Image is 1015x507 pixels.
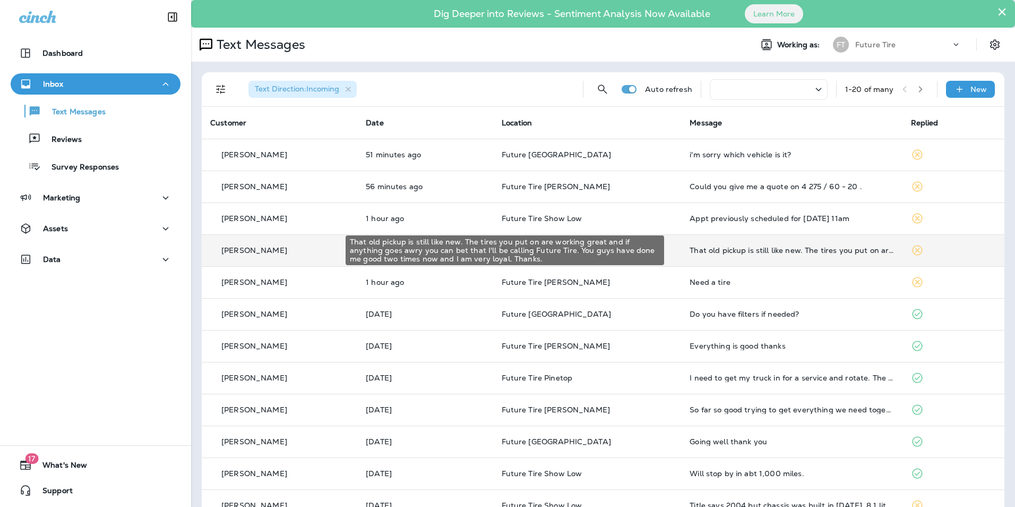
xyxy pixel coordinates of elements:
[690,118,722,128] span: Message
[366,150,484,159] p: Oct 1, 2025 12:10 PM
[366,118,384,128] span: Date
[25,453,38,464] span: 17
[592,79,613,100] button: Search Messages
[690,150,893,159] div: i'm sorry which vehicle is it?
[502,309,611,319] span: Future [GEOGRAPHIC_DATA]
[11,155,180,178] button: Survey Responses
[11,218,180,239] button: Assets
[403,12,741,15] p: Dig Deeper into Reviews - Sentiment Analysis Now Available
[11,454,180,476] button: 17What's New
[690,278,893,286] div: Need a tire
[502,469,582,478] span: Future Tire Show Low
[985,35,1004,54] button: Settings
[745,4,803,23] button: Learn More
[366,437,484,446] p: Sep 30, 2025 08:27 AM
[11,187,180,208] button: Marketing
[690,246,893,255] div: That old pickup is still like new. The tires you put on are working great and if anything goes aw...
[221,182,287,191] p: [PERSON_NAME]
[32,461,87,474] span: What's New
[502,150,611,159] span: Future [GEOGRAPHIC_DATA]
[845,85,894,94] div: 1 - 20 of many
[911,118,939,128] span: Replied
[11,128,180,150] button: Reviews
[255,84,339,94] span: Text Direction : Incoming
[366,374,484,382] p: Sep 30, 2025 09:10 AM
[502,182,610,191] span: Future Tire [PERSON_NAME]
[690,405,893,414] div: So far so good trying to get everything we need together to finish up
[502,373,573,383] span: Future Tire Pinetop
[221,342,287,350] p: [PERSON_NAME]
[502,118,532,128] span: Location
[11,100,180,122] button: Text Messages
[690,342,893,350] div: Everything is good thanks
[11,249,180,270] button: Data
[366,469,484,478] p: Sep 29, 2025 03:30 PM
[221,150,287,159] p: [PERSON_NAME]
[210,79,231,100] button: Filters
[11,43,180,64] button: Dashboard
[502,214,582,223] span: Future Tire Show Low
[221,246,287,255] p: [PERSON_NAME]
[32,486,73,499] span: Support
[777,40,822,49] span: Working as:
[690,214,893,223] div: Appt previously scheduled for Oct 20th @ 11am
[366,342,484,350] p: Sep 30, 2025 09:51 AM
[502,277,610,287] span: Future Tire [PERSON_NAME]
[690,437,893,446] div: Going well thank you
[833,37,849,53] div: FT
[43,80,63,88] p: Inbox
[41,135,82,145] p: Reviews
[997,3,1007,20] button: Close
[366,405,484,414] p: Sep 30, 2025 08:28 AM
[502,437,611,446] span: Future [GEOGRAPHIC_DATA]
[11,73,180,95] button: Inbox
[43,255,61,264] p: Data
[645,85,692,94] p: Auto refresh
[855,40,896,49] p: Future Tire
[366,214,484,223] p: Oct 1, 2025 11:59 AM
[210,118,246,128] span: Customer
[41,107,106,117] p: Text Messages
[221,437,287,446] p: [PERSON_NAME]
[690,310,893,318] div: Do you have filters if needed?
[212,37,305,53] p: Text Messages
[42,49,83,57] p: Dashboard
[221,310,287,318] p: [PERSON_NAME]
[43,193,80,202] p: Marketing
[43,224,68,233] p: Assets
[690,374,893,382] div: I need to get my truck in for a service and rotate. The Jeep is fine
[366,310,484,318] p: Sep 30, 2025 10:00 AM
[221,278,287,286] p: [PERSON_NAME]
[221,405,287,414] p: [PERSON_NAME]
[221,214,287,223] p: [PERSON_NAME]
[248,81,357,98] div: Text Direction:Incoming
[502,405,610,415] span: Future Tire [PERSON_NAME]
[158,6,187,28] button: Collapse Sidebar
[41,163,119,173] p: Survey Responses
[11,480,180,501] button: Support
[502,341,610,351] span: Future Tire [PERSON_NAME]
[221,374,287,382] p: [PERSON_NAME]
[346,235,664,265] div: That old pickup is still like new. The tires you put on are working great and if anything goes aw...
[970,85,987,94] p: New
[366,182,484,191] p: Oct 1, 2025 12:05 PM
[221,469,287,478] p: [PERSON_NAME]
[690,182,893,191] div: Could you give me a quote on 4 275 / 60 - 20 .
[690,469,893,478] div: Will stop by in abt 1,000 miles.
[366,278,484,286] p: Oct 1, 2025 11:50 AM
